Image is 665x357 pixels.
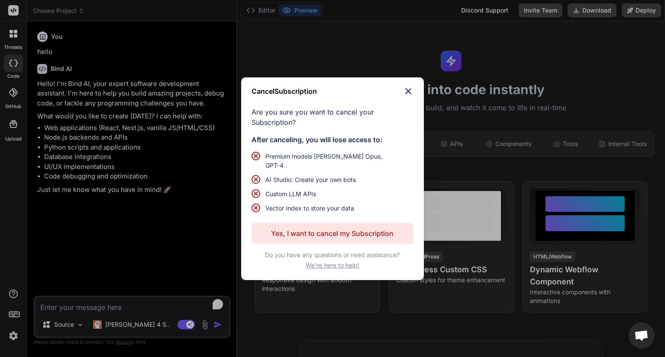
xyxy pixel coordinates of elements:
[403,86,413,96] img: close
[252,86,317,96] h3: Cancel Subscription
[252,223,413,244] button: Yes, I want to cancel my Subscription
[252,251,413,270] p: Do you have any questions or need assistance?
[252,204,260,212] img: checklist
[265,189,316,198] span: Custom LLM APIs
[265,204,354,213] span: Vector Index to store your data
[252,175,260,184] img: checklist
[629,322,655,348] div: Open chat
[252,134,413,145] p: After canceling, you will lose access to:
[252,152,260,160] img: checklist
[265,175,356,184] span: AI Studio: Create your own bots
[252,189,260,198] img: checklist
[265,152,389,170] span: Premium models [PERSON_NAME] Opus, GPT-4 .
[271,228,394,239] p: Yes, I want to cancel my Subscription
[252,107,413,127] p: Are you sure you want to cancel your Subscription?
[306,261,359,270] span: We're here to help!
